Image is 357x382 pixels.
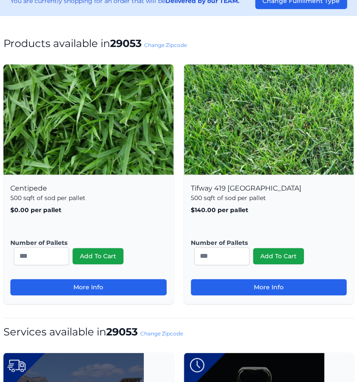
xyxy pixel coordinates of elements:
div: Centipede [3,175,174,304]
a: Change Zipcode [140,330,183,337]
label: Number of Pallets [10,238,160,247]
p: $0.00 per pallet [10,206,167,214]
div: Tifway 419 [GEOGRAPHIC_DATA] [184,175,354,304]
label: Number of Pallets [191,238,340,247]
a: More Info [191,279,347,295]
img: Centipede Product Image [3,64,174,191]
p: 500 sqft of sod per pallet [191,194,347,202]
strong: 29053 [106,326,138,338]
strong: 29053 [110,37,142,50]
p: 500 sqft of sod per pallet [10,194,167,202]
a: Change Zipcode [144,42,187,48]
button: Add To Cart [253,248,304,264]
img: Tifway 419 Bermuda Product Image [184,64,354,191]
a: More Info [10,279,167,295]
h1: Products available in [3,37,354,50]
h1: Services available in [3,325,354,339]
p: $140.00 per pallet [191,206,347,214]
button: Add To Cart [73,248,123,264]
